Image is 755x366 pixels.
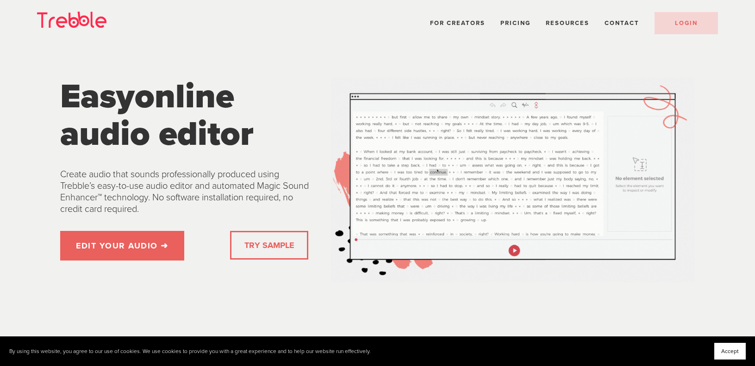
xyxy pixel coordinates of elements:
span: LOGIN [675,19,698,27]
img: Trebble [37,12,106,28]
a: LOGIN [655,12,718,34]
span: Easy [60,76,135,117]
a: Pricing [500,19,530,27]
span: Resources [546,19,589,27]
button: Accept [714,343,746,360]
p: By using this website, you agree to our use of cookies. We use cookies to provide you with a grea... [9,348,371,355]
img: Trebble Audio Editor Demo Gif [331,78,694,282]
p: Trusted by [193,334,561,345]
span: Accept [721,348,739,354]
h1: online audio editor [60,78,315,153]
p: Create audio that sounds professionally produced using Trebble’s easy-to-use audio editor and aut... [60,169,315,215]
a: For Creators [430,19,485,27]
a: TRY SAMPLE [241,236,298,254]
a: Contact [605,19,639,27]
a: EDIT YOUR AUDIO ➜ [60,231,184,261]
